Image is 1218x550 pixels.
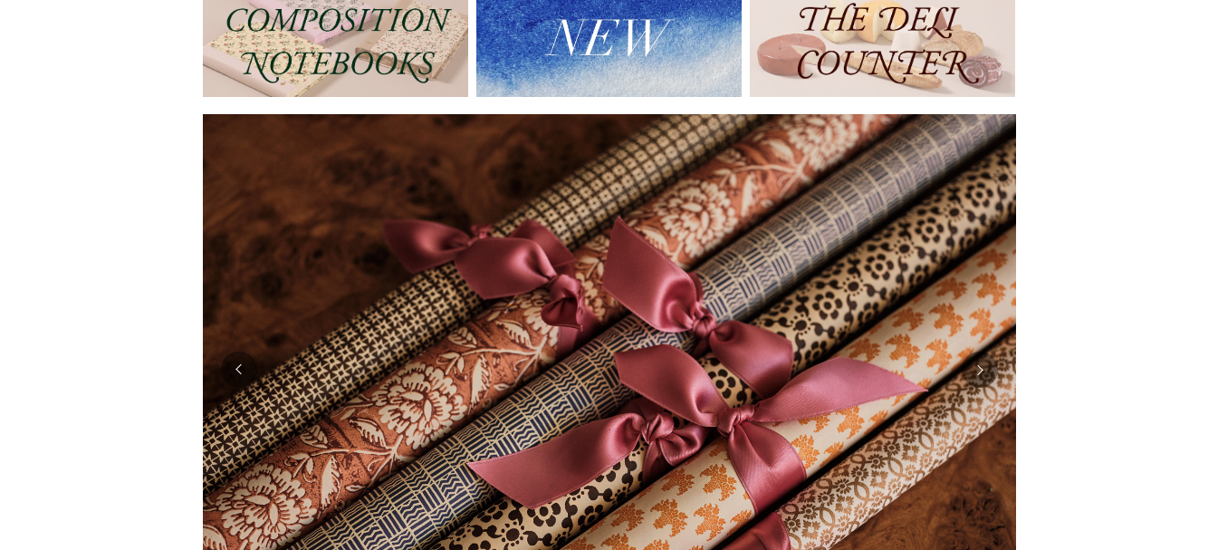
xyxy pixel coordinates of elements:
button: Previous [221,352,257,388]
button: Next [962,352,998,388]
